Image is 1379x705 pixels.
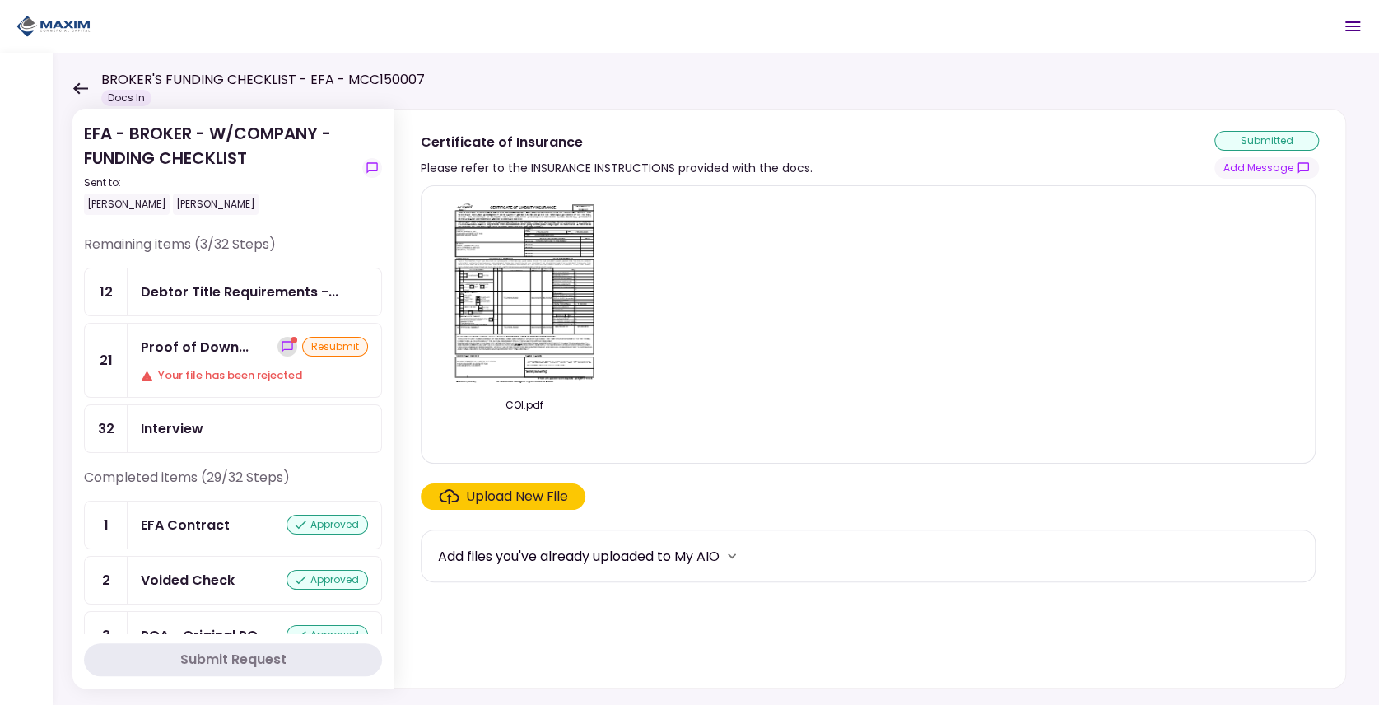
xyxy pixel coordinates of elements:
div: Remaining items (3/32 Steps) [84,235,382,268]
div: 12 [85,268,128,315]
button: show-messages [277,337,297,357]
span: Click here to upload the required document [421,483,585,510]
a: 3POA - Original POA (not CA or GA)approved [84,611,382,660]
div: Submit Request [180,650,287,670]
div: Certificate of InsurancePlease refer to the INSURANCE INSTRUCTIONS provided with the docs.submitt... [394,109,1346,689]
div: Sent to: [84,175,356,190]
div: Add files you've already uploaded to My AIO [438,546,720,567]
div: Docs In [101,90,151,106]
button: Submit Request [84,643,382,676]
div: Voided Check [141,570,235,591]
a: 32Interview [84,404,382,453]
div: EFA Contract [141,515,230,535]
h1: BROKER'S FUNDING CHECKLIST - EFA - MCC150007 [101,70,425,90]
button: Open menu [1333,7,1372,46]
div: approved [287,570,368,590]
div: Completed items (29/32 Steps) [84,468,382,501]
div: COI.pdf [438,398,611,413]
a: 1EFA Contractapproved [84,501,382,549]
div: [PERSON_NAME] [84,194,170,215]
img: Partner icon [16,14,91,39]
div: 21 [85,324,128,397]
div: Certificate of Insurance [421,132,813,152]
div: 3 [85,612,128,659]
div: [PERSON_NAME] [173,194,259,215]
div: POA - Original POA (not CA or GA) [141,625,268,646]
div: Please refer to the INSURANCE INSTRUCTIONS provided with the docs. [421,158,813,178]
div: 32 [85,405,128,452]
div: Upload New File [466,487,568,507]
div: EFA - BROKER - W/COMPANY - FUNDING CHECKLIST [84,121,356,215]
div: Your file has been rejected [141,367,368,384]
a: 12Debtor Title Requirements - Proof of IRP or Exemption [84,268,382,316]
div: approved [287,625,368,645]
div: 1 [85,502,128,549]
div: 2 [85,557,128,604]
a: 2Voided Checkapproved [84,556,382,605]
button: more [720,544,744,568]
div: approved [287,515,368,535]
div: Proof of Down Payment 1 [141,337,249,357]
button: show-messages [1214,157,1319,179]
a: 21Proof of Down Payment 1show-messagesresubmitYour file has been rejected [84,323,382,398]
div: submitted [1214,131,1319,151]
button: show-messages [362,158,382,178]
div: Interview [141,418,203,439]
div: Debtor Title Requirements - Proof of IRP or Exemption [141,282,338,302]
div: resubmit [302,337,368,357]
